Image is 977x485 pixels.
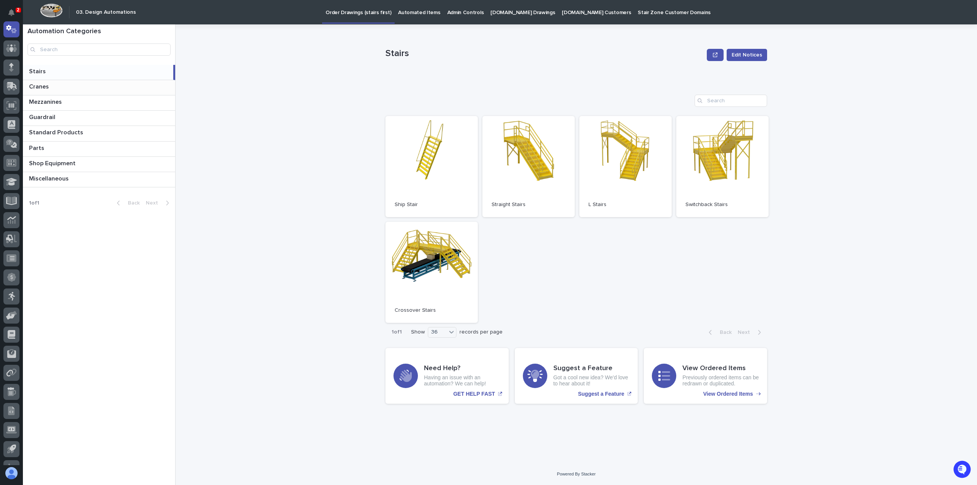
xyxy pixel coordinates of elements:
p: View Ordered Items [703,391,753,397]
div: 📖 [8,123,14,129]
h3: Suggest a Feature [553,364,630,373]
p: Miscellaneous [29,174,70,182]
span: Back [715,330,732,335]
p: 1 of 1 [23,194,45,213]
a: L Stairs [579,116,672,217]
input: Search [27,44,171,56]
div: Start new chat [26,85,125,92]
a: MiscellaneousMiscellaneous [23,172,175,187]
h3: View Ordered Items [682,364,759,373]
a: Suggest a Feature [515,348,638,404]
button: Notifications [3,5,19,21]
span: Back [123,200,140,206]
p: Parts [29,143,46,152]
span: Next [146,200,163,206]
p: Got a cool new idea? We'd love to hear about it! [553,374,630,387]
a: Standard ProductsStandard Products [23,126,175,141]
button: Back [703,329,735,336]
p: records per page [459,329,503,335]
a: CranesCranes [23,80,175,95]
div: Notifications2 [10,9,19,21]
img: 1736555164131-43832dd5-751b-4058-ba23-39d91318e5a0 [8,85,21,98]
span: Edit Notices [732,51,762,59]
p: Crossover Stairs [395,307,469,314]
p: Stairs [385,48,704,59]
a: Crossover Stairs [385,222,478,323]
a: Straight Stairs [482,116,575,217]
a: GET HELP FAST [385,348,509,404]
button: Back [111,200,143,206]
a: View Ordered Items [644,348,767,404]
img: Workspace Logo [40,3,63,18]
p: GET HELP FAST [453,391,495,397]
p: Having an issue with an automation? We can help! [424,374,501,387]
p: Straight Stairs [492,201,566,208]
p: Standard Products [29,127,85,136]
iframe: Open customer support [953,460,973,480]
span: Help Docs [15,122,42,130]
p: Show [411,329,425,335]
a: Switchback Stairs [676,116,769,217]
input: Search [695,95,767,107]
p: How can we help? [8,42,139,55]
a: StairsStairs [23,65,175,80]
button: Edit Notices [727,49,767,61]
h1: Automation Categories [27,27,171,36]
p: Shop Equipment [29,158,77,167]
div: We're available if you need us! [26,92,97,98]
p: Welcome 👋 [8,30,139,42]
span: Pylon [76,141,92,147]
div: 36 [428,328,447,336]
a: PartsParts [23,142,175,157]
button: Next [735,329,767,336]
p: Mezzanines [29,97,63,106]
p: Previously ordered items can be redrawn or duplicated. [682,374,759,387]
a: Ship Stair [385,116,478,217]
p: 1 of 1 [385,323,408,342]
p: 2 [17,7,19,13]
img: Stacker [8,7,23,23]
a: Powered byPylon [54,141,92,147]
span: Next [738,330,755,335]
h2: 03. Design Automations [76,9,136,16]
p: Ship Stair [395,201,469,208]
a: MezzaninesMezzanines [23,95,175,111]
a: 📖Help Docs [5,119,45,133]
a: Powered By Stacker [557,472,595,476]
button: Start new chat [130,87,139,96]
p: Suggest a Feature [578,391,624,397]
h3: Need Help? [424,364,501,373]
a: GuardrailGuardrail [23,111,175,126]
p: Stairs [29,66,47,75]
button: Next [143,200,175,206]
p: Guardrail [29,112,57,121]
button: users-avatar [3,465,19,481]
p: L Stairs [588,201,663,208]
input: Clear [20,61,126,69]
p: Switchback Stairs [685,201,759,208]
p: Cranes [29,82,50,90]
a: Shop EquipmentShop Equipment [23,157,175,172]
